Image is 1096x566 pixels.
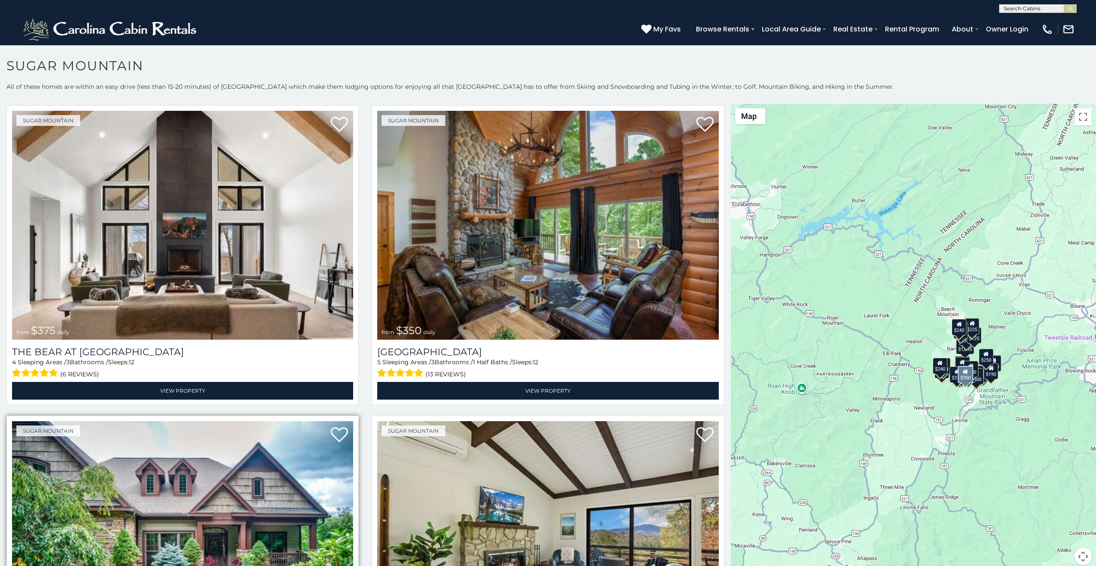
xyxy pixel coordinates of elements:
[881,22,944,37] a: Rental Program
[965,318,979,335] div: $225
[377,358,381,366] span: 5
[31,324,56,337] span: $375
[473,358,512,366] span: 1 Half Baths /
[973,366,988,382] div: $195
[641,24,683,35] a: My Favs
[958,366,973,383] div: $350
[955,357,970,373] div: $300
[12,111,353,340] a: The Bear At Sugar Mountain from $375 daily
[984,363,998,379] div: $190
[423,329,435,335] span: daily
[129,358,134,366] span: 12
[12,346,353,358] a: The Bear At [GEOGRAPHIC_DATA]
[331,426,348,444] a: Add to favorites
[16,115,80,126] a: Sugar Mountain
[425,369,466,380] span: (13 reviews)
[382,425,445,436] a: Sugar Mountain
[696,116,714,134] a: Add to favorites
[57,329,69,335] span: daily
[396,324,422,337] span: $350
[12,346,353,358] h3: The Bear At Sugar Mountain
[956,338,974,354] div: $1,095
[952,319,966,335] div: $240
[758,22,825,37] a: Local Area Guide
[16,425,80,436] a: Sugar Mountain
[653,24,681,34] span: My Favs
[60,369,99,380] span: (6 reviews)
[967,327,981,344] div: $125
[12,111,353,340] img: The Bear At Sugar Mountain
[981,22,1033,37] a: Owner Login
[16,329,29,335] span: from
[932,358,947,374] div: $240
[953,322,968,339] div: $170
[377,382,718,400] a: View Property
[533,358,538,366] span: 12
[377,111,718,340] a: Grouse Moor Lodge from $350 daily
[987,355,1001,372] div: $155
[829,22,877,37] a: Real Estate
[1074,108,1092,125] button: Toggle fullscreen view
[947,22,978,37] a: About
[1062,23,1074,35] img: mail-regular-white.png
[955,356,969,372] div: $190
[12,382,353,400] a: View Property
[696,426,714,444] a: Add to favorites
[978,349,993,365] div: $250
[377,346,718,358] h3: Grouse Moor Lodge
[377,358,718,380] div: Sleeping Areas / Bathrooms / Sleeps:
[382,329,394,335] span: from
[431,358,435,366] span: 3
[12,358,353,380] div: Sleeping Areas / Bathrooms / Sleeps:
[377,111,718,340] img: Grouse Moor Lodge
[331,116,348,134] a: Add to favorites
[963,361,978,377] div: $200
[12,358,16,366] span: 4
[692,22,754,37] a: Browse Rentals
[22,16,200,42] img: White-1-2.png
[66,358,70,366] span: 3
[377,346,718,358] a: [GEOGRAPHIC_DATA]
[950,366,964,383] div: $375
[735,108,765,124] button: Change map style
[1041,23,1053,35] img: phone-regular-white.png
[382,115,445,126] a: Sugar Mountain
[1074,548,1092,565] button: Map camera controls
[741,112,757,121] span: Map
